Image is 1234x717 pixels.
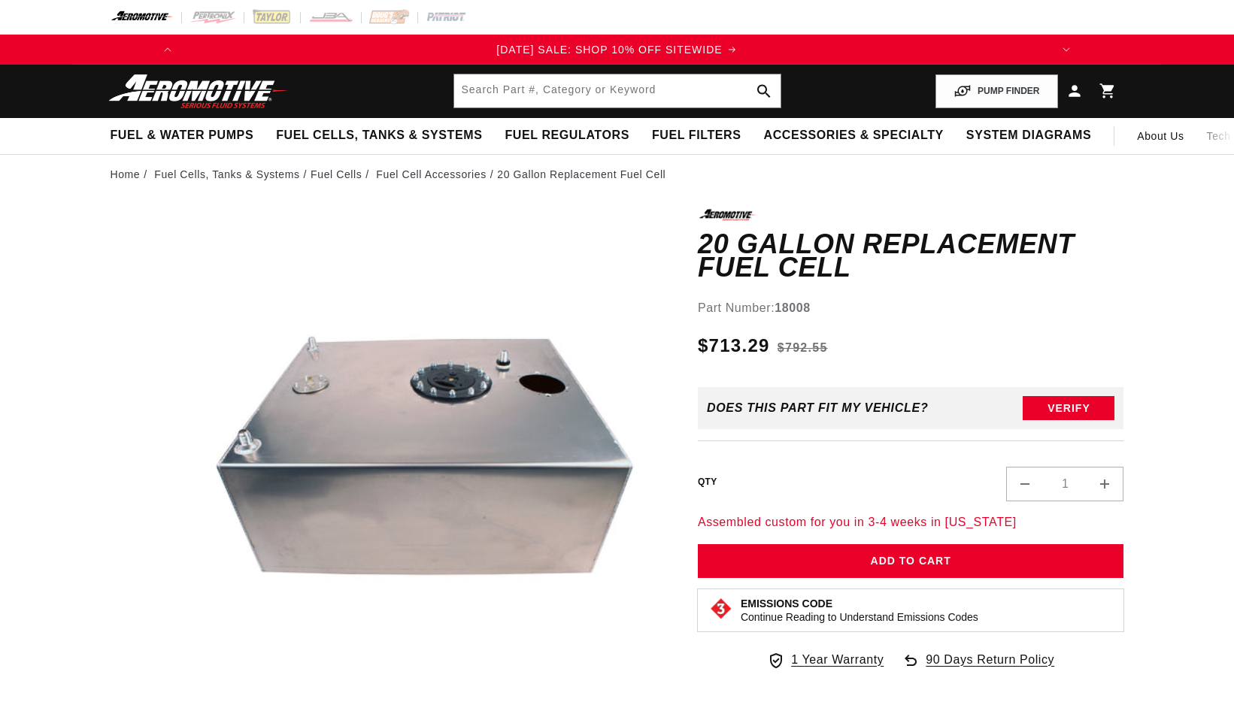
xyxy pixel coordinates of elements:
a: 1 Year Warranty [767,650,884,670]
summary: Fuel Regulators [493,118,640,153]
span: Accessories & Specialty [764,128,944,144]
p: Continue Reading to Understand Emissions Codes [741,610,978,624]
nav: breadcrumbs [111,166,1124,183]
span: $713.29 [698,332,770,359]
button: Add to Cart [698,544,1124,578]
li: 20 Gallon Replacement Fuel Cell [497,166,666,183]
slideshow-component: Translation missing: en.sections.announcements.announcement_bar [73,35,1162,65]
span: System Diagrams [966,128,1091,144]
a: Fuel Cell Accessories [376,166,486,183]
s: $792.55 [778,339,828,357]
a: About Us [1126,118,1195,154]
button: Translation missing: en.sections.announcements.previous_announcement [153,35,183,65]
summary: Fuel Filters [641,118,753,153]
button: Verify [1023,396,1114,420]
span: About Us [1137,130,1184,142]
summary: Accessories & Specialty [753,118,955,153]
button: search button [747,74,781,107]
button: Emissions CodeContinue Reading to Understand Emissions Codes [741,597,978,624]
span: 90 Days Return Policy [926,650,1054,685]
li: Fuel Cells, Tanks & Systems [154,166,311,183]
img: Aeromotive [105,74,293,109]
span: Fuel Filters [652,128,741,144]
a: Home [111,166,141,183]
h1: 20 Gallon Replacement Fuel Cell [698,232,1124,280]
img: Emissions code [709,597,733,621]
a: 90 Days Return Policy [902,650,1054,685]
li: Fuel Cells [311,166,373,183]
a: [DATE] SALE: SHOP 10% OFF SITEWIDE [183,41,1051,58]
div: Part Number: [698,298,1124,318]
div: 1 of 3 [183,41,1051,58]
summary: System Diagrams [955,118,1102,153]
span: [DATE] SALE: SHOP 10% OFF SITEWIDE [496,44,722,56]
div: Does This part fit My vehicle? [707,401,929,415]
summary: Fuel Cells, Tanks & Systems [265,118,493,153]
summary: Fuel & Water Pumps [99,118,265,153]
input: Search by Part Number, Category or Keyword [454,74,781,107]
span: 1 Year Warranty [791,650,884,670]
button: PUMP FINDER [935,74,1057,108]
strong: Emissions Code [741,597,832,610]
span: Fuel Cells, Tanks & Systems [276,128,482,144]
span: Fuel Regulators [505,128,629,144]
span: Fuel & Water Pumps [111,128,254,144]
p: Assembled custom for you in 3-4 weeks in [US_STATE] [698,513,1124,532]
button: Translation missing: en.sections.announcements.next_announcement [1051,35,1081,65]
div: Announcement [183,41,1051,58]
strong: 18008 [775,301,811,314]
label: QTY [698,476,717,489]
